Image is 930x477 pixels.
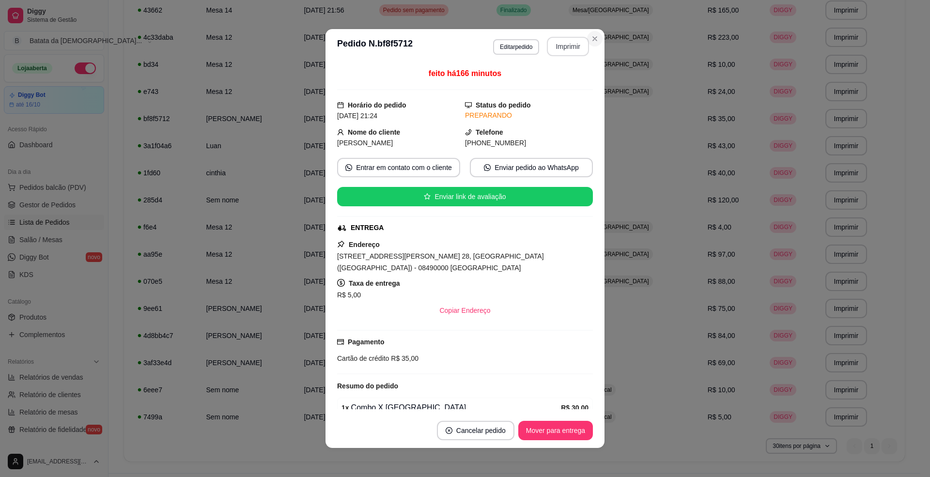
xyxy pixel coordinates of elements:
[389,354,418,362] span: R$ 35,00
[337,158,460,177] button: whats-appEntrar em contato com o cliente
[470,158,593,177] button: whats-appEnviar pedido ao WhatsApp
[348,128,400,136] strong: Nome do cliente
[345,164,352,171] span: whats-app
[465,139,526,147] span: [PHONE_NUMBER]
[341,404,349,412] strong: 1 x
[337,139,393,147] span: [PERSON_NAME]
[337,129,344,136] span: user
[518,421,593,440] button: Mover para entrega
[446,427,452,434] span: close-circle
[337,354,389,362] span: Cartão de crédito
[337,37,413,56] h3: Pedido N. bf8f5712
[547,37,589,56] button: Imprimir
[476,128,503,136] strong: Telefone
[349,241,380,248] strong: Endereço
[424,193,431,200] span: star
[429,69,501,77] span: feito há 166 minutos
[337,279,345,287] span: dollar
[337,291,361,299] span: R$ 5,00
[337,240,345,248] span: pushpin
[432,301,498,320] button: Copiar Endereço
[349,279,400,287] strong: Taxa de entrega
[337,187,593,206] button: starEnviar link de avaliação
[337,252,544,272] span: [STREET_ADDRESS][PERSON_NAME] 28, [GEOGRAPHIC_DATA]([GEOGRAPHIC_DATA]) - 08490000 [GEOGRAPHIC_DATA]
[337,382,398,390] strong: Resumo do pedido
[493,39,539,55] button: Editarpedido
[465,110,593,121] div: PREPARANDO
[561,404,589,412] strong: R$ 30,00
[337,112,377,120] span: [DATE] 21:24
[348,338,384,346] strong: Pagamento
[337,339,344,345] span: credit-card
[341,402,561,414] div: Combo X [GEOGRAPHIC_DATA]
[337,102,344,108] span: calendar
[465,102,472,108] span: desktop
[476,101,531,109] strong: Status do pedido
[351,223,384,233] div: ENTREGA
[437,421,514,440] button: close-circleCancelar pedido
[484,164,491,171] span: whats-app
[587,31,603,46] button: Close
[348,101,406,109] strong: Horário do pedido
[465,129,472,136] span: phone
